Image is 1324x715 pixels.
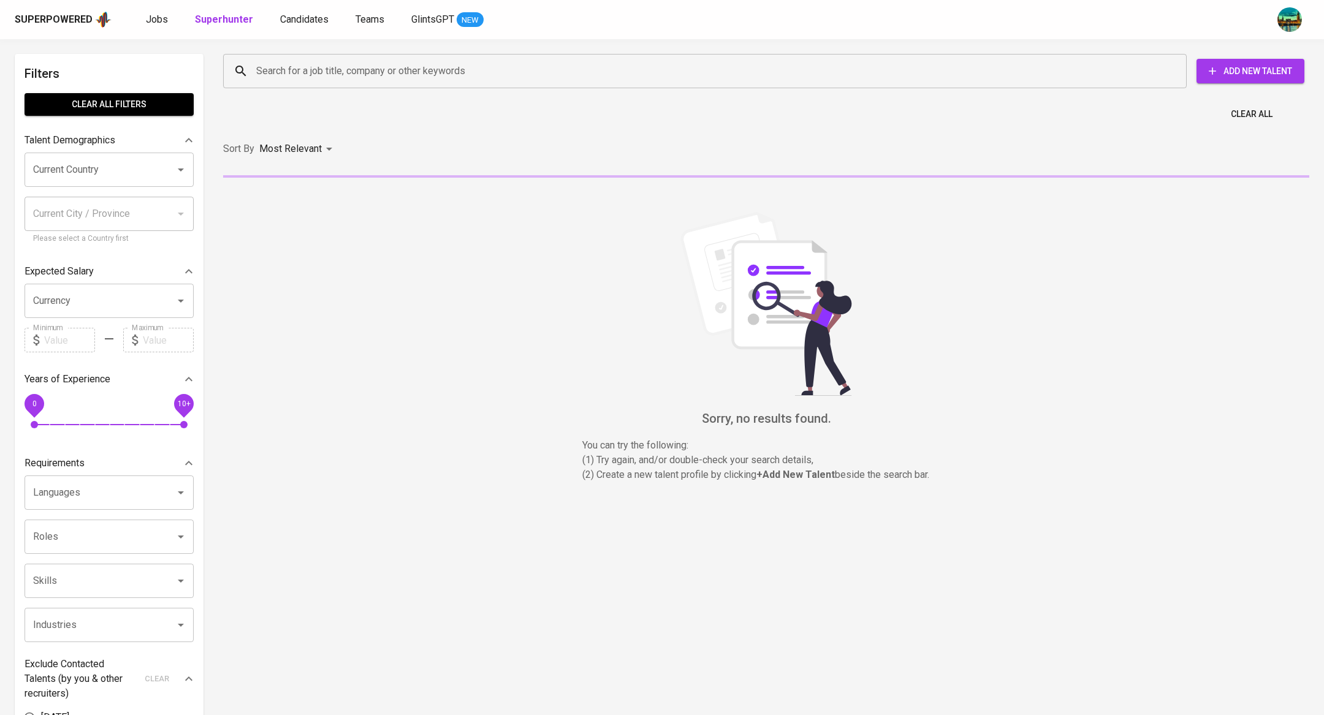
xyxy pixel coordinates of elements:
[259,142,322,156] p: Most Relevant
[582,438,950,453] p: You can try the following :
[33,233,185,245] p: Please select a Country first
[25,451,194,475] div: Requirements
[172,572,189,589] button: Open
[280,12,331,28] a: Candidates
[223,409,1309,428] h6: Sorry, no results found.
[756,469,835,480] b: + Add New Talent
[177,399,190,408] span: 10+
[143,328,194,352] input: Value
[582,453,950,467] p: (1) Try again, and/or double-check your search details,
[172,292,189,309] button: Open
[674,212,858,396] img: file_searching.svg
[1206,64,1295,79] span: Add New Talent
[172,528,189,545] button: Open
[15,13,93,27] div: Superpowered
[25,372,110,387] p: Years of Experience
[15,10,112,29] a: Superpoweredapp logo
[44,328,95,352] input: Value
[25,128,194,153] div: Talent Demographics
[25,93,194,116] button: Clear All filters
[280,13,329,25] span: Candidates
[25,259,194,284] div: Expected Salary
[223,142,254,156] p: Sort By
[411,12,484,28] a: GlintsGPT NEW
[172,161,189,178] button: Open
[25,657,194,701] div: Exclude Contacted Talents (by you & other recruiters)clear
[1231,107,1273,122] span: Clear All
[25,456,85,471] p: Requirements
[356,13,384,25] span: Teams
[146,13,168,25] span: Jobs
[25,264,94,279] p: Expected Salary
[457,14,484,26] span: NEW
[411,13,454,25] span: GlintsGPT
[172,616,189,634] button: Open
[25,133,115,148] p: Talent Demographics
[34,97,184,112] span: Clear All filters
[146,12,170,28] a: Jobs
[25,367,194,392] div: Years of Experience
[25,64,194,83] h6: Filters
[259,138,337,161] div: Most Relevant
[195,12,256,28] a: Superhunter
[195,13,253,25] b: Superhunter
[1277,7,1302,32] img: a5d44b89-0c59-4c54-99d0-a63b29d42bd3.jpg
[582,467,950,482] p: (2) Create a new talent profile by clicking beside the search bar.
[1197,59,1304,83] button: Add New Talent
[356,12,387,28] a: Teams
[1226,103,1277,126] button: Clear All
[32,399,36,408] span: 0
[172,484,189,501] button: Open
[95,10,112,29] img: app logo
[25,657,137,701] p: Exclude Contacted Talents (by you & other recruiters)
